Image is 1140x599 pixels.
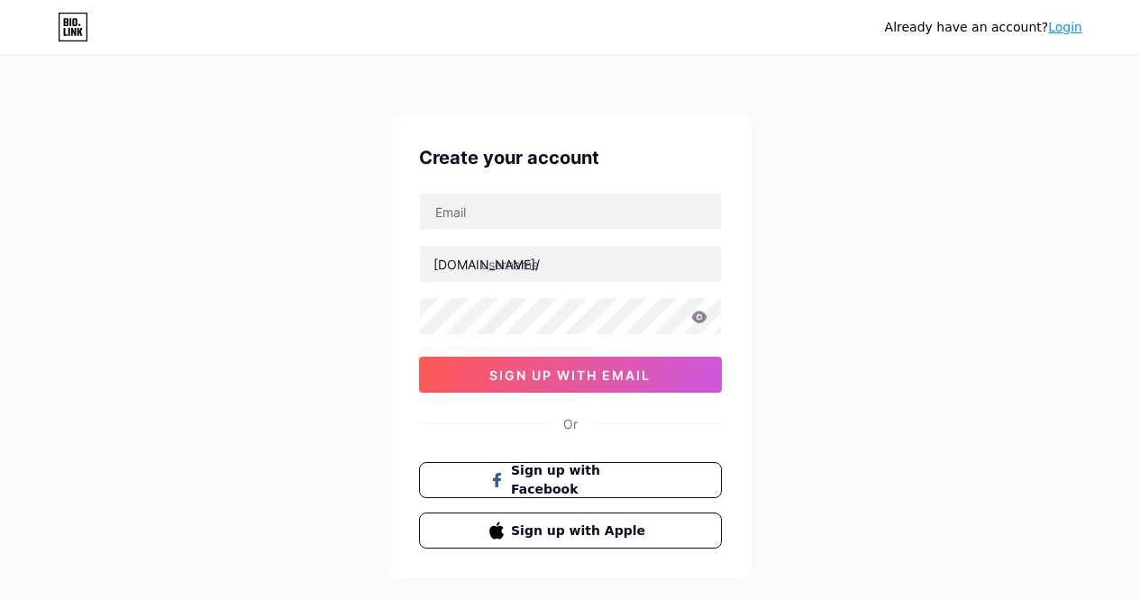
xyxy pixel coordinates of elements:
button: sign up with email [419,357,722,393]
a: Login [1048,20,1082,34]
div: [DOMAIN_NAME]/ [433,255,540,274]
span: Sign up with Facebook [511,461,651,499]
input: username [420,246,721,282]
button: Sign up with Facebook [419,462,722,498]
span: Sign up with Apple [511,522,651,540]
div: Create your account [419,144,722,171]
span: sign up with email [489,368,651,383]
div: Already have an account? [885,18,1082,37]
button: Sign up with Apple [419,513,722,549]
input: Email [420,194,721,230]
div: Or [563,414,578,433]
